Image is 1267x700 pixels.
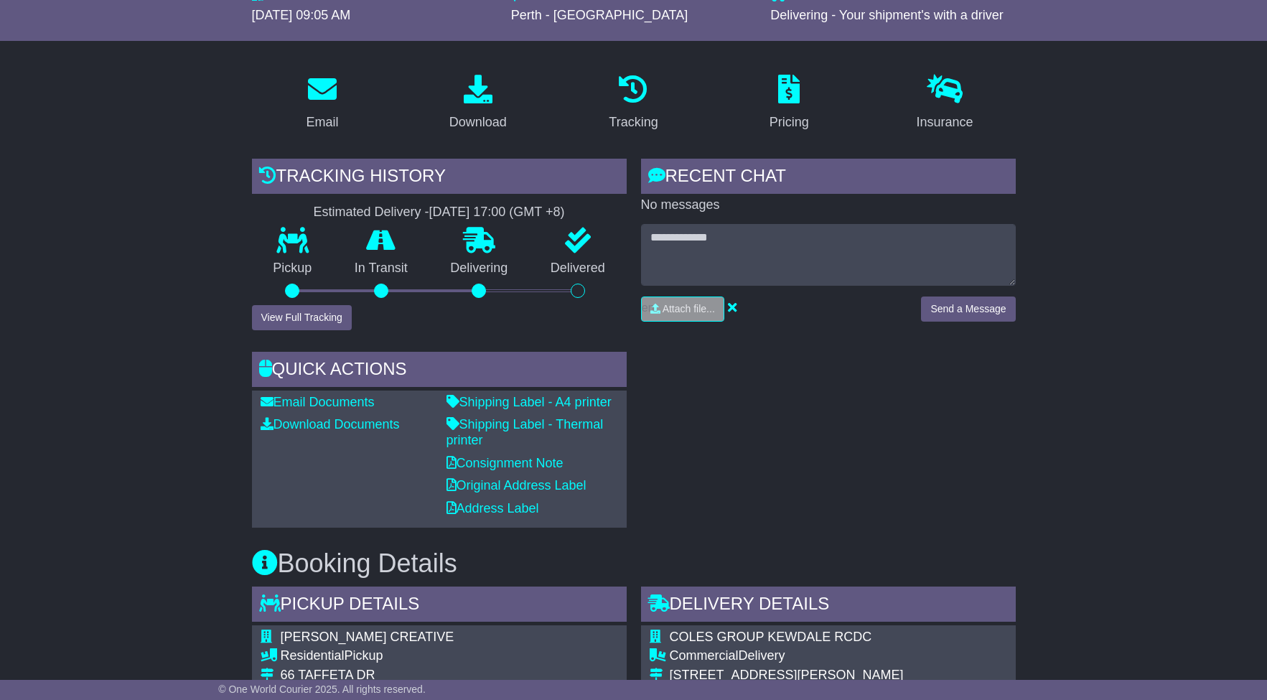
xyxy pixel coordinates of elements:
span: [DATE] 09:05 AM [252,8,351,22]
div: Insurance [917,113,973,132]
span: COLES GROUP KEWDALE RCDC [670,630,872,644]
p: In Transit [333,261,429,276]
span: © One World Courier 2025. All rights reserved. [218,683,426,695]
div: Tracking [609,113,658,132]
h3: Booking Details [252,549,1016,578]
a: Shipping Label - Thermal printer [447,417,604,447]
div: Pickup [281,648,606,664]
p: Pickup [252,261,334,276]
p: No messages [641,197,1016,213]
a: Download Documents [261,417,400,431]
p: Delivered [529,261,627,276]
span: Perth - [GEOGRAPHIC_DATA] [511,8,688,22]
div: Tracking history [252,159,627,197]
div: Quick Actions [252,352,627,391]
a: Tracking [599,70,667,137]
a: Email Documents [261,395,375,409]
div: RECENT CHAT [641,159,1016,197]
span: Commercial [670,648,739,663]
a: Shipping Label - A4 printer [447,395,612,409]
span: Residential [281,648,345,663]
p: Delivering [429,261,530,276]
div: Email [306,113,338,132]
div: Delivery Details [641,587,1016,625]
span: Delivering - Your shipment's with a driver [770,8,1004,22]
a: Consignment Note [447,456,564,470]
a: Download [440,70,516,137]
a: Original Address Label [447,478,586,493]
span: [PERSON_NAME] CREATIVE [281,630,454,644]
div: [DATE] 17:00 (GMT +8) [429,205,565,220]
div: Pricing [770,113,809,132]
a: Address Label [447,501,539,515]
a: Email [296,70,347,137]
button: View Full Tracking [252,305,352,330]
div: Download [449,113,507,132]
a: Pricing [760,70,818,137]
a: Insurance [907,70,983,137]
button: Send a Message [921,297,1015,322]
div: Estimated Delivery - [252,205,627,220]
div: Pickup Details [252,587,627,625]
div: 66 TAFFETA DR [281,668,606,683]
div: Delivery [670,648,995,664]
div: [STREET_ADDRESS][PERSON_NAME] [670,668,995,683]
